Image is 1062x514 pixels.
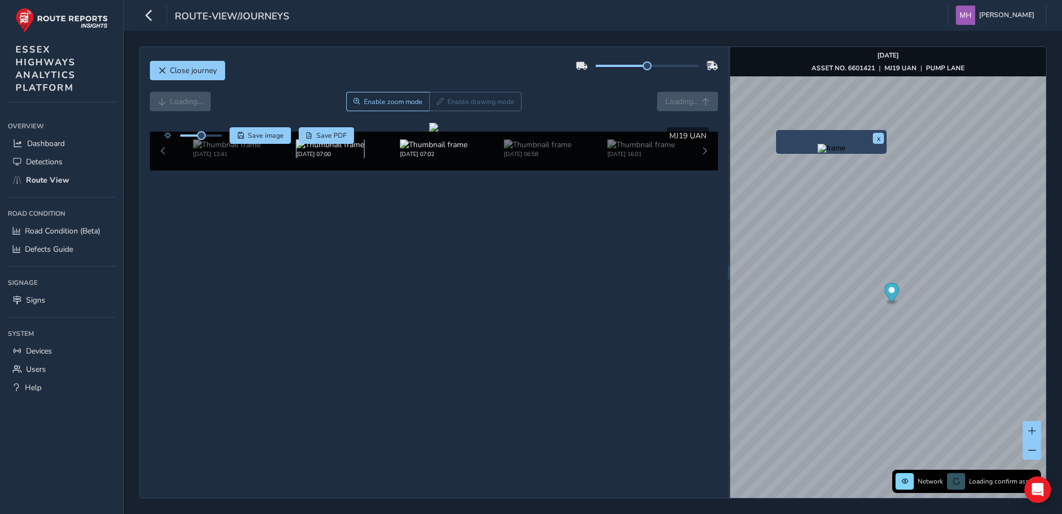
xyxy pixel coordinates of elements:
[669,131,706,141] span: MJ19 UAN
[979,6,1034,25] span: [PERSON_NAME]
[26,364,46,375] span: Users
[818,144,845,153] img: frame
[296,150,364,158] div: [DATE] 07:00
[26,346,52,356] span: Devices
[15,43,76,94] span: ESSEX HIGHWAYS ANALYTICS PLATFORM
[8,205,116,222] div: Road Condition
[364,97,423,106] span: Enable zoom mode
[8,342,116,360] a: Devices
[8,171,116,189] a: Route View
[400,150,467,158] div: [DATE] 07:02
[811,64,875,72] strong: ASSET NO. 6601421
[8,222,116,240] a: Road Condition (Beta)
[877,51,899,60] strong: [DATE]
[8,378,116,397] a: Help
[316,131,347,140] span: Save PDF
[193,139,261,150] img: Thumbnail frame
[193,150,261,158] div: [DATE] 12:41
[607,139,675,150] img: Thumbnail frame
[779,144,884,151] button: Preview frame
[299,127,355,144] button: PDF
[884,283,899,305] div: Map marker
[27,138,65,149] span: Dashboard
[248,131,284,140] span: Save image
[607,150,675,158] div: [DATE] 16:01
[26,175,69,185] span: Route View
[926,64,965,72] strong: PUMP LANE
[26,295,45,305] span: Signs
[26,157,63,167] span: Detections
[8,325,116,342] div: System
[8,240,116,258] a: Defects Guide
[873,133,884,144] button: x
[230,127,291,144] button: Save
[15,8,108,33] img: rr logo
[811,64,965,72] div: | |
[8,274,116,291] div: Signage
[400,139,467,150] img: Thumbnail frame
[25,382,41,393] span: Help
[8,153,116,171] a: Detections
[346,92,430,111] button: Zoom
[956,6,1038,25] button: [PERSON_NAME]
[25,226,100,236] span: Road Condition (Beta)
[150,61,225,80] button: Close journey
[8,291,116,309] a: Signs
[504,139,571,150] img: Thumbnail frame
[969,477,1038,486] span: Loading confirm assets
[884,64,917,72] strong: MJ19 UAN
[170,65,217,76] span: Close journey
[918,477,943,486] span: Network
[25,244,73,255] span: Defects Guide
[956,6,975,25] img: diamond-layout
[8,118,116,134] div: Overview
[8,360,116,378] a: Users
[504,150,571,158] div: [DATE] 06:58
[8,134,116,153] a: Dashboard
[175,9,289,25] span: route-view/journeys
[296,139,364,150] img: Thumbnail frame
[1024,476,1051,503] div: Open Intercom Messenger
